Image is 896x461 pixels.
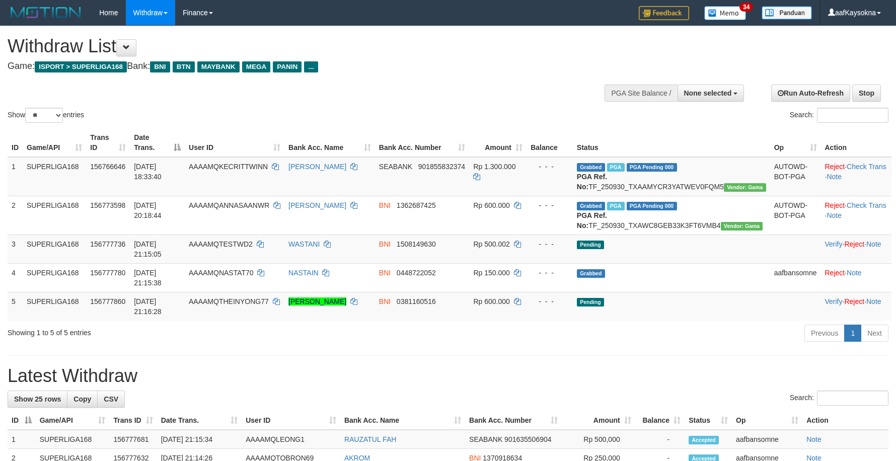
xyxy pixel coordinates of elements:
[23,157,86,196] td: SUPERLIGA168
[157,430,242,449] td: [DATE] 21:15:34
[197,61,240,72] span: MAYBANK
[134,240,162,258] span: [DATE] 21:15:05
[397,201,436,209] span: Copy 1362687425 to clipboard
[825,240,843,248] a: Verify
[802,411,888,430] th: Action
[866,297,881,305] a: Note
[288,240,320,248] a: WASTANI
[817,108,888,123] input: Search:
[8,128,23,157] th: ID
[847,163,886,171] a: Check Trans
[157,411,242,430] th: Date Trans.: activate to sort column ascending
[685,411,732,430] th: Status: activate to sort column ascending
[379,240,391,248] span: BNI
[704,6,746,20] img: Button%20Memo.svg
[573,157,770,196] td: TF_250930_TXAAMYCR3YATWEV0FQM5
[130,128,185,157] th: Date Trans.: activate to sort column descending
[724,183,766,192] span: Vendor URL: https://trx31.1velocity.biz
[639,6,689,20] img: Feedback.jpg
[36,430,110,449] td: SUPERLIGA168
[288,201,346,209] a: [PERSON_NAME]
[109,411,157,430] th: Trans ID: activate to sort column ascending
[67,391,98,408] a: Copy
[23,128,86,157] th: Game/API: activate to sort column ascending
[531,268,569,278] div: - - -
[821,292,892,321] td: · ·
[790,391,888,406] label: Search:
[721,222,763,231] span: Vendor URL: https://trx31.1velocity.biz
[531,200,569,210] div: - - -
[97,391,125,408] a: CSV
[821,263,892,292] td: ·
[504,435,551,443] span: Copy 901635506904 to clipboard
[8,366,888,386] h1: Latest Withdraw
[134,269,162,287] span: [DATE] 21:15:38
[806,435,822,443] a: Note
[8,411,36,430] th: ID: activate to sort column descending
[273,61,302,72] span: PANIN
[8,292,23,321] td: 5
[418,163,465,171] span: Copy 901855832374 to clipboard
[678,85,744,102] button: None selected
[844,240,864,248] a: Reject
[185,128,284,157] th: User ID: activate to sort column ascending
[861,325,888,342] a: Next
[8,430,36,449] td: 1
[739,3,753,12] span: 34
[242,61,271,72] span: MEGA
[635,430,685,449] td: -
[635,411,685,430] th: Balance: activate to sort column ascending
[36,411,110,430] th: Game/API: activate to sort column ascending
[847,269,862,277] a: Note
[577,269,605,278] span: Grabbed
[379,269,391,277] span: BNI
[109,430,157,449] td: 156777681
[844,325,861,342] a: 1
[304,61,318,72] span: ...
[173,61,195,72] span: BTN
[577,298,604,306] span: Pending
[90,297,125,305] span: 156777860
[242,411,340,430] th: User ID: activate to sort column ascending
[866,240,881,248] a: Note
[189,163,268,171] span: AAAAMQKECRITTWINN
[627,163,677,172] span: PGA Pending
[770,128,821,157] th: Op: activate to sort column ascending
[531,296,569,306] div: - - -
[817,391,888,406] input: Search:
[605,85,677,102] div: PGA Site Balance /
[562,411,635,430] th: Amount: activate to sort column ascending
[397,240,436,248] span: Copy 1508149630 to clipboard
[379,201,391,209] span: BNI
[189,240,253,248] span: AAAAMQTESTWD2
[607,163,625,172] span: Marked by aafheankoy
[827,173,842,181] a: Note
[344,435,396,443] a: RAUZATUL FAH
[577,173,607,191] b: PGA Ref. No:
[821,235,892,263] td: · ·
[790,108,888,123] label: Search:
[465,411,562,430] th: Bank Acc. Number: activate to sort column ascending
[827,211,842,219] a: Note
[189,297,269,305] span: AAAAMQTHEINYONG77
[23,292,86,321] td: SUPERLIGA168
[825,163,845,171] a: Reject
[288,269,319,277] a: NASTAIN
[288,163,346,171] a: [PERSON_NAME]
[689,436,719,444] span: Accepted
[104,395,118,403] span: CSV
[825,297,843,305] a: Verify
[473,240,509,248] span: Rp 500.002
[340,411,465,430] th: Bank Acc. Name: activate to sort column ascending
[627,202,677,210] span: PGA Pending
[90,240,125,248] span: 156777736
[242,430,340,449] td: AAAAMQLEONG1
[8,196,23,235] td: 2
[825,201,845,209] a: Reject
[375,128,470,157] th: Bank Acc. Number: activate to sort column ascending
[8,157,23,196] td: 1
[8,36,587,56] h1: Withdraw List
[804,325,845,342] a: Previous
[531,239,569,249] div: - - -
[23,196,86,235] td: SUPERLIGA168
